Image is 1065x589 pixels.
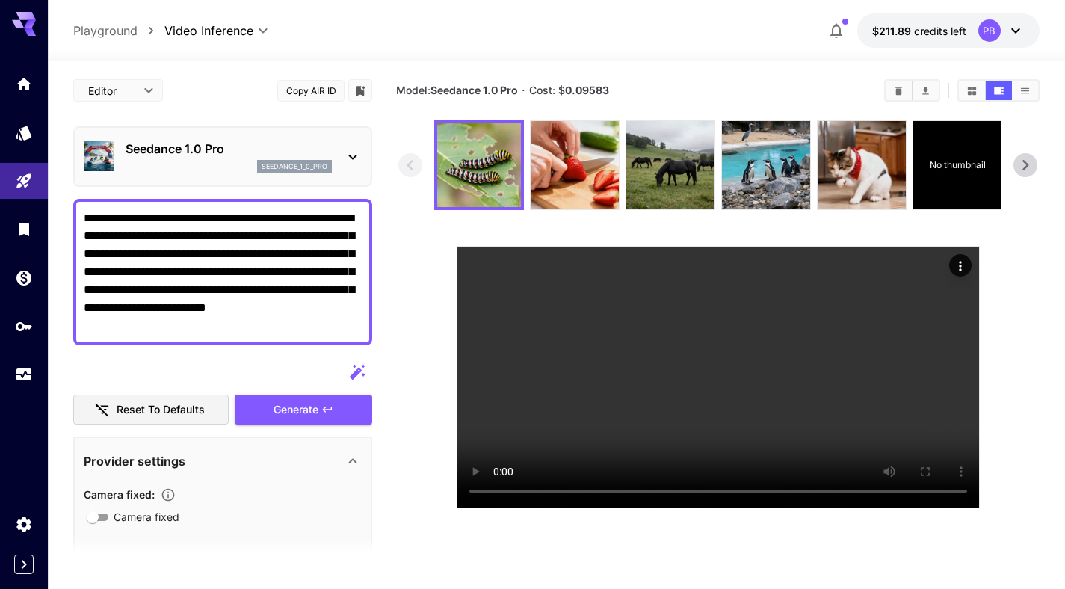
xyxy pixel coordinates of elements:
button: Expand sidebar [14,555,34,574]
span: Model: [396,84,518,96]
div: Usage [15,366,33,384]
span: Generate [274,401,318,419]
div: API Keys [15,317,33,336]
p: Seedance 1.0 Pro [126,140,332,158]
div: Playground [15,172,33,191]
div: Home [15,75,33,93]
p: No thumbnail [930,158,986,172]
a: Playground [73,22,138,40]
button: Show media in grid view [959,81,985,100]
div: $211.88666 [872,23,966,39]
button: Clear All [886,81,912,100]
p: Provider settings [84,452,185,470]
button: $211.88666PB [857,13,1040,48]
div: Provider settings [84,443,362,479]
span: $211.89 [872,25,914,37]
div: Show media in grid viewShow media in video viewShow media in list view [957,79,1040,102]
div: Wallet [15,268,33,287]
div: Actions [949,254,972,277]
img: 05obTwAAAAGSURBVAMAaVhNbJMwsNQAAAAASUVORK5CYII= [531,121,619,209]
button: Copy AIR ID [277,80,345,102]
div: PB [978,19,1001,42]
button: Download All [913,81,939,100]
div: Models [15,123,33,142]
div: Library [15,220,33,238]
img: 8hplrAAAAAZJREFUAwBThCGPeH7zLAAAAABJRU5ErkJggg== [722,121,810,209]
img: FMF2QAAAAAZJREFUAwAajrSYHBCa1QAAAABJRU5ErkJggg== [818,121,906,209]
button: Add to library [354,81,367,99]
button: Reset to defaults [73,395,229,425]
img: 89PXqHAAAABklEQVQDAIkMpO07+YyTAAAAAElFTkSuQmCC [626,121,714,209]
b: 0.09583 [565,84,609,96]
b: Seedance 1.0 Pro [430,84,518,96]
p: · [522,81,525,99]
span: Cost: $ [529,84,609,96]
div: Seedance 1.0 Proseedance_1_0_pro [84,134,362,179]
span: Camera fixed [114,509,179,525]
span: credits left [914,25,966,37]
button: Generate [235,395,372,425]
span: Camera fixed : [84,488,155,501]
div: Settings [15,515,33,534]
span: Editor [88,83,135,99]
span: Video Inference [164,22,253,40]
button: Show media in video view [986,81,1012,100]
p: seedance_1_0_pro [262,161,327,172]
button: Show media in list view [1012,81,1038,100]
nav: breadcrumb [73,22,164,40]
img: NAAAABklEQVQDANKJ+nPzhBPCAAAAAElFTkSuQmCC [437,123,521,207]
div: Clear AllDownload All [884,79,940,102]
